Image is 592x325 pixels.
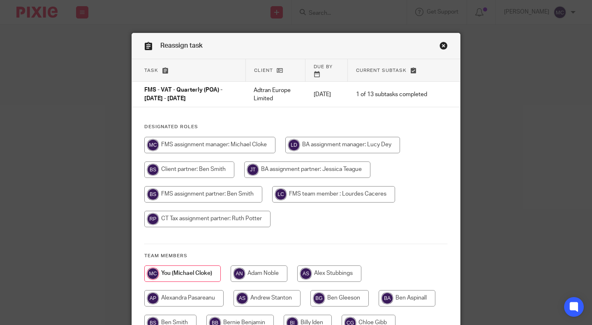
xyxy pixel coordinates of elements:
[144,124,448,130] h4: Designated Roles
[144,253,448,259] h4: Team members
[314,65,333,69] span: Due by
[356,68,407,73] span: Current subtask
[314,90,340,99] p: [DATE]
[254,86,297,103] p: Adtran Europe Limited
[254,68,273,73] span: Client
[439,41,448,53] a: Close this dialog window
[144,88,222,102] span: FMS - VAT - Quarterly (POA) - [DATE] - [DATE]
[160,42,203,49] span: Reassign task
[348,82,435,107] td: 1 of 13 subtasks completed
[144,68,158,73] span: Task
